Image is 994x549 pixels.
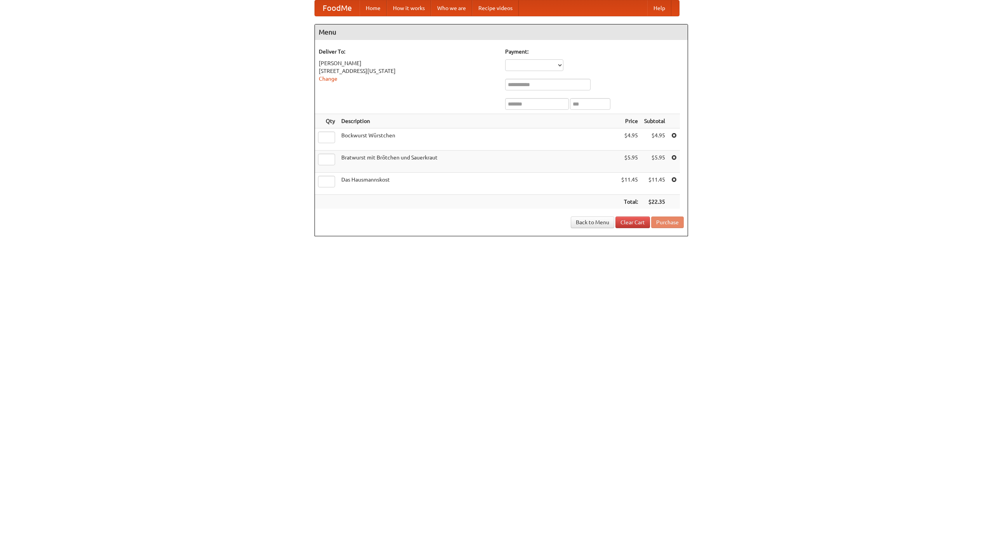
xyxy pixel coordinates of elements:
[641,128,668,151] td: $4.95
[387,0,431,16] a: How it works
[647,0,671,16] a: Help
[505,48,684,55] h5: Payment:
[315,0,360,16] a: FoodMe
[618,151,641,173] td: $5.95
[319,59,497,67] div: [PERSON_NAME]
[319,48,497,55] h5: Deliver To:
[641,151,668,173] td: $5.95
[338,151,618,173] td: Bratwurst mit Brötchen und Sauerkraut
[338,173,618,195] td: Das Hausmannskost
[618,173,641,195] td: $11.45
[360,0,387,16] a: Home
[472,0,519,16] a: Recipe videos
[319,76,337,82] a: Change
[618,195,641,209] th: Total:
[615,216,650,228] a: Clear Cart
[315,114,338,128] th: Qty
[571,216,614,228] a: Back to Menu
[641,114,668,128] th: Subtotal
[338,114,618,128] th: Description
[618,114,641,128] th: Price
[315,24,688,40] h4: Menu
[431,0,472,16] a: Who we are
[651,216,684,228] button: Purchase
[618,128,641,151] td: $4.95
[641,173,668,195] td: $11.45
[641,195,668,209] th: $22.35
[319,67,497,75] div: [STREET_ADDRESS][US_STATE]
[338,128,618,151] td: Bockwurst Würstchen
